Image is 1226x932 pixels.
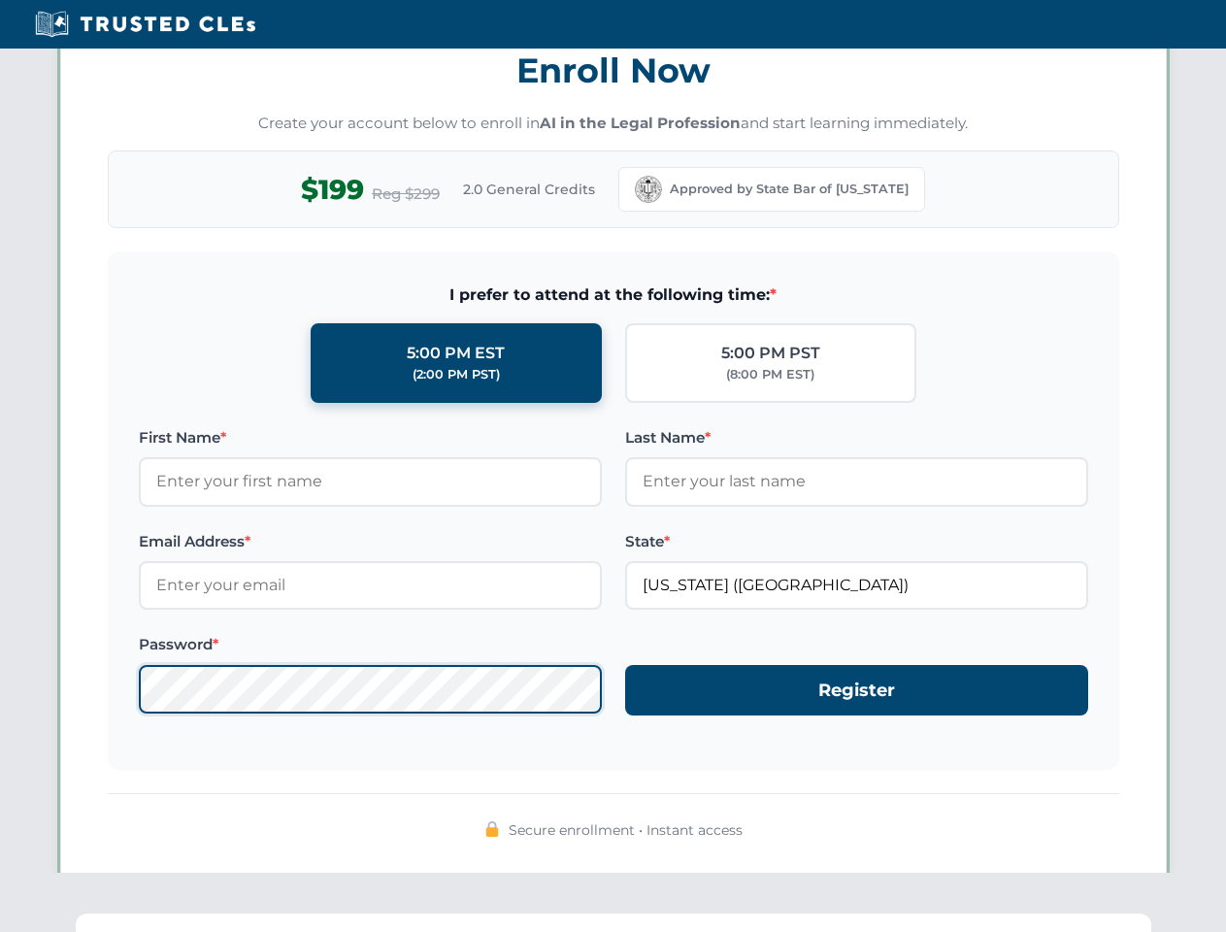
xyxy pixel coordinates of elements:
span: $199 [301,168,364,212]
label: Last Name [625,426,1088,449]
button: Register [625,665,1088,716]
span: Approved by State Bar of [US_STATE] [670,180,909,199]
input: Enter your email [139,561,602,610]
p: Create your account below to enroll in and start learning immediately. [108,113,1119,135]
input: Enter your first name [139,457,602,506]
div: 5:00 PM PST [721,341,820,366]
input: Enter your last name [625,457,1088,506]
span: I prefer to attend at the following time: [139,283,1088,308]
strong: AI in the Legal Profession [540,114,741,132]
div: (8:00 PM EST) [726,365,814,384]
span: Secure enrollment • Instant access [509,819,743,841]
span: 2.0 General Credits [463,179,595,200]
input: California (CA) [625,561,1088,610]
label: Email Address [139,530,602,553]
span: Reg $299 [372,183,440,206]
label: First Name [139,426,602,449]
div: (2:00 PM PST) [413,365,500,384]
label: Password [139,633,602,656]
div: 5:00 PM EST [407,341,505,366]
img: California Bar [635,176,662,203]
img: Trusted CLEs [29,10,261,39]
label: State [625,530,1088,553]
img: 🔒 [484,821,500,837]
h3: Enroll Now [108,40,1119,101]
